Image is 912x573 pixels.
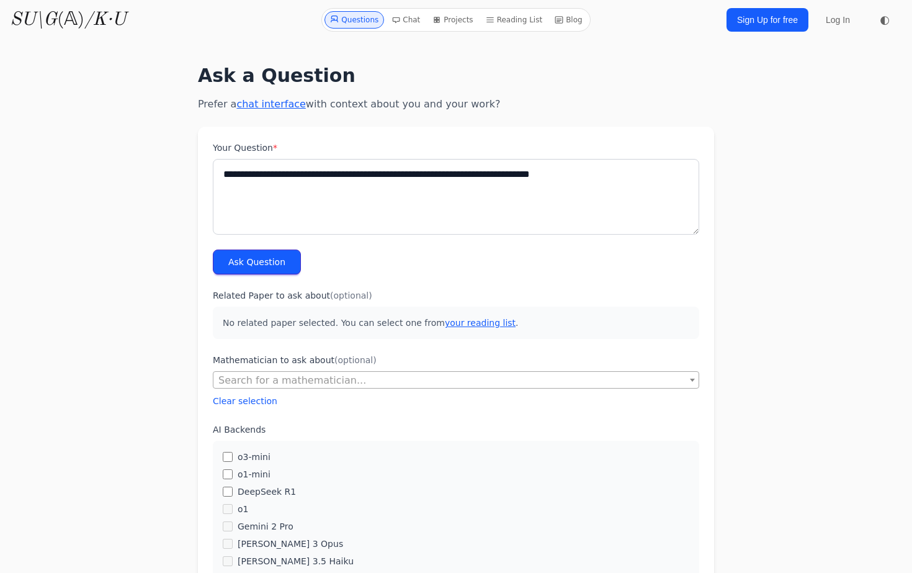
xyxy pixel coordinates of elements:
span: Search for a mathematician... [213,371,699,389]
span: ◐ [880,14,890,25]
label: o3-mini [238,451,270,463]
a: Blog [550,11,588,29]
label: [PERSON_NAME] 3.5 Haiku [238,555,354,567]
label: [PERSON_NAME] 3 Opus [238,538,343,550]
a: Chat [387,11,425,29]
span: Search for a mathematician... [213,372,699,389]
h1: Ask a Question [198,65,714,87]
i: SU\G [10,11,57,29]
a: Questions [324,11,384,29]
label: o1 [238,503,248,515]
a: Log In [818,9,857,31]
button: Clear selection [213,395,277,407]
label: Your Question [213,142,699,154]
button: ◐ [872,7,897,32]
a: Reading List [481,11,548,29]
label: o1-mini [238,468,270,481]
i: /K·U [84,11,126,29]
a: Projects [427,11,478,29]
span: Search for a mathematician... [218,374,366,386]
span: (optional) [334,355,377,365]
a: chat interface [236,98,305,110]
p: No related paper selected. You can select one from . [213,307,699,339]
label: Mathematician to ask about [213,354,699,366]
button: Ask Question [213,250,301,274]
label: AI Backends [213,423,699,436]
label: Gemini 2 Pro [238,520,293,533]
label: Related Paper to ask about [213,289,699,302]
a: Sign Up for free [726,8,808,32]
span: (optional) [330,291,372,300]
p: Prefer a with context about you and your work? [198,97,714,112]
label: DeepSeek R1 [238,485,296,498]
a: SU\G(𝔸)/K·U [10,9,126,31]
a: your reading list [445,318,516,328]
